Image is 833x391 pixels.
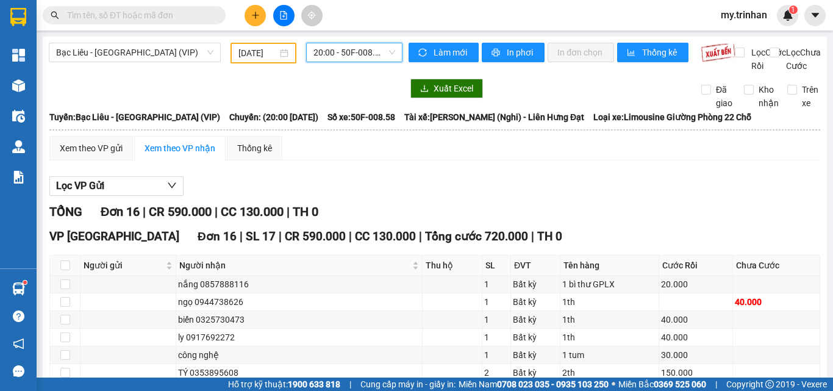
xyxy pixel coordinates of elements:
span: Loại xe: Limousine Giường Phòng 22 Chỗ [593,110,751,124]
div: Bất kỳ [513,331,557,344]
span: download [420,84,429,94]
button: printerIn phơi [482,43,545,62]
div: 1th [562,295,657,309]
div: 1 tum [562,348,657,362]
span: Người nhận [179,259,410,272]
div: công nghệ [178,348,420,362]
span: Trên xe [797,83,823,110]
span: CC 130.000 [221,204,284,219]
div: biến 0325730473 [178,313,420,326]
sup: 1 [23,281,27,284]
span: message [13,365,24,377]
div: nắng 0857888116 [178,278,420,291]
span: search [51,11,59,20]
span: Miền Nam [459,378,609,391]
span: Lọc Cước Rồi [746,46,788,73]
span: Kho nhận [754,83,784,110]
b: TRÍ NHÂN [70,8,132,23]
img: solution-icon [12,171,25,184]
span: sync [418,48,429,58]
span: VP [GEOGRAPHIC_DATA] [49,229,179,243]
div: 1 [484,278,509,291]
img: warehouse-icon [12,110,25,123]
span: | [215,204,218,219]
img: warehouse-icon [12,282,25,295]
input: Tìm tên, số ĐT hoặc mã đơn [67,9,211,22]
button: In đơn chọn [548,43,614,62]
div: Bất kỳ [513,348,557,362]
li: [STREET_ADDRESS][PERSON_NAME] [5,27,232,57]
div: 1 [484,331,509,344]
button: caret-down [804,5,826,26]
img: icon-new-feature [782,10,793,21]
div: ly 0917692272 [178,331,420,344]
th: Chưa Cước [733,256,820,276]
span: Chuyến: (20:00 [DATE]) [229,110,318,124]
div: 1 [484,313,509,326]
strong: 0708 023 035 - 0935 103 250 [497,379,609,389]
strong: 0369 525 060 [654,379,706,389]
span: SL 17 [246,229,276,243]
div: 40.000 [661,331,731,344]
div: Bất kỳ [513,278,557,291]
th: ĐVT [511,256,560,276]
strong: 1900 633 818 [288,379,340,389]
span: In phơi [507,46,535,59]
div: 2th [562,366,657,379]
span: Đơn 16 [198,229,237,243]
span: Bạc Liêu - Sài Gòn (VIP) [56,43,213,62]
span: Hỗ trợ kỹ thuật: [228,378,340,391]
span: printer [492,48,502,58]
span: aim [307,11,316,20]
span: bar-chart [627,48,637,58]
span: | [240,229,243,243]
div: Bất kỳ [513,313,557,326]
th: Cước Rồi [659,256,733,276]
span: phone [70,60,80,70]
div: ngọ 0944738626 [178,295,420,309]
th: Tên hàng [560,256,660,276]
span: Xuất Excel [434,82,473,95]
span: Thống kê [642,46,679,59]
span: Tổng cước 720.000 [425,229,528,243]
div: 1 bì thư GPLX [562,278,657,291]
img: dashboard-icon [12,49,25,62]
span: copyright [765,380,774,389]
span: | [419,229,422,243]
span: CR 590.000 [285,229,346,243]
span: | [349,229,352,243]
div: 1th [562,331,657,344]
span: ⚪️ [612,382,615,387]
span: Đã giao [711,83,737,110]
span: question-circle [13,310,24,322]
div: 1th [562,313,657,326]
span: file-add [279,11,288,20]
span: TH 0 [293,204,318,219]
div: 30.000 [661,348,731,362]
button: Lọc VP Gửi [49,176,184,196]
b: Tuyến: Bạc Liêu - [GEOGRAPHIC_DATA] (VIP) [49,112,220,122]
sup: 1 [789,5,798,14]
input: 13/09/2025 [238,46,277,60]
span: | [715,378,717,391]
th: SL [482,256,511,276]
span: Miền Bắc [618,378,706,391]
button: file-add [273,5,295,26]
span: TH 0 [537,229,562,243]
div: 40.000 [735,295,818,309]
button: syncLàm mới [409,43,479,62]
span: 1 [791,5,795,14]
div: 150.000 [661,366,731,379]
img: warehouse-icon [12,79,25,92]
span: 20:00 - 50F-008.58 [313,43,395,62]
div: 1 [484,295,509,309]
span: Lọc VP Gửi [56,178,104,193]
span: Người gửi [84,259,163,272]
button: plus [245,5,266,26]
span: caret-down [810,10,821,21]
span: down [167,181,177,190]
b: GỬI : VP [GEOGRAPHIC_DATA] [5,91,238,111]
div: Xem theo VP gửi [60,142,123,155]
div: 2 [484,366,509,379]
span: Làm mới [434,46,469,59]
